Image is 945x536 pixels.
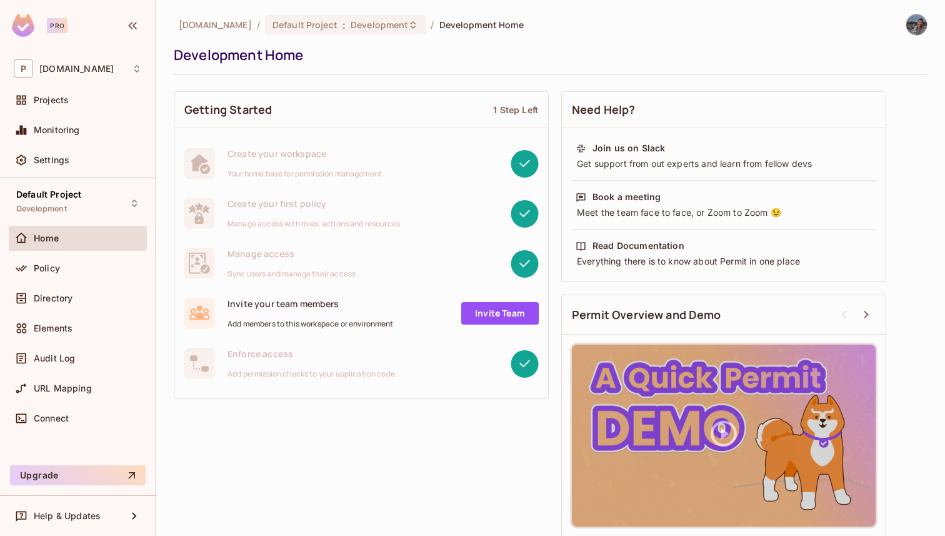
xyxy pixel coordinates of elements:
[431,19,434,31] li: /
[272,19,337,31] span: Default Project
[227,219,400,229] span: Manage access with roles, actions and resources
[257,19,260,31] li: /
[34,293,72,303] span: Directory
[576,206,872,219] div: Meet the team face to face, or Zoom to Zoom 😉
[461,302,539,325] a: Invite Team
[227,148,382,159] span: Create your workspace
[227,248,356,260] span: Manage access
[34,155,69,165] span: Settings
[34,233,59,243] span: Home
[227,298,394,310] span: Invite your team members
[592,240,684,252] div: Read Documentation
[576,255,872,268] div: Everything there is to know about Permit in one place
[174,46,921,64] div: Development Home
[572,102,636,118] span: Need Help?
[34,95,69,105] span: Projects
[12,14,34,37] img: SReyMgAAAABJRU5ErkJggg==
[34,353,75,363] span: Audit Log
[184,102,272,118] span: Getting Started
[14,59,33,78] span: P
[592,142,665,154] div: Join us on Slack
[47,18,67,33] div: Pro
[906,14,927,35] img: Alon Boshi
[34,511,101,521] span: Help & Updates
[493,104,538,116] div: 1 Step Left
[16,204,67,214] span: Development
[227,348,395,360] span: Enforce access
[34,125,80,135] span: Monitoring
[16,190,81,200] span: Default Project
[227,169,382,179] span: Your home base for permission management
[34,383,92,393] span: URL Mapping
[10,465,146,485] button: Upgrade
[179,19,252,31] span: the active workspace
[342,20,346,30] span: :
[439,19,524,31] span: Development Home
[34,263,60,273] span: Policy
[34,413,69,423] span: Connect
[34,323,72,333] span: Elements
[592,191,661,203] div: Book a meeting
[227,198,400,210] span: Create your first policy
[576,158,872,170] div: Get support from out experts and learn from fellow devs
[227,369,395,379] span: Add permission checks to your application code
[227,269,356,279] span: Sync users and manage their access
[39,64,114,74] span: Workspace: permit.io
[572,307,721,323] span: Permit Overview and Demo
[227,319,394,329] span: Add members to this workspace or environment
[351,19,408,31] span: Development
